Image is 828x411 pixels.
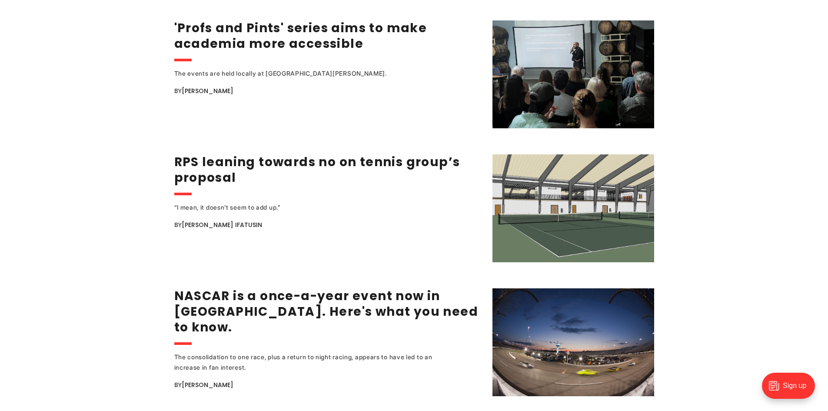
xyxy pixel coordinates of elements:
div: The events are held locally at [GEOGRAPHIC_DATA][PERSON_NAME]. [174,68,457,79]
a: [PERSON_NAME] [182,381,233,389]
a: [PERSON_NAME] [182,87,233,95]
img: RPS leaning towards no on tennis group’s proposal [492,154,654,262]
div: The consolidation to one race, plus a return to night racing, appears to have led to an increase ... [174,352,457,373]
div: By [174,380,482,390]
a: RPS leaning towards no on tennis group’s proposal [174,154,460,186]
a: NASCAR is a once-a-year event now in [GEOGRAPHIC_DATA]. Here's what you need to know. [174,287,479,336]
a: 'Profs and Pints' series aims to make academia more accessible [174,20,427,52]
div: By [174,220,482,230]
div: “I mean, it doesn’t seem to add up.” [174,202,457,213]
div: By [174,86,482,96]
img: 'Profs and Pints' series aims to make academia more accessible [492,20,654,128]
iframe: portal-trigger [755,368,828,411]
img: NASCAR is a once-a-year event now in Richmond. Here's what you need to know. [492,288,654,396]
a: [PERSON_NAME] Ifatusin [182,221,262,229]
